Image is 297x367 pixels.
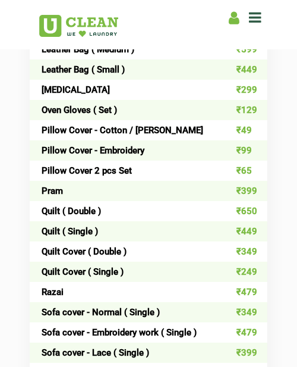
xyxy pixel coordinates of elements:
[220,282,267,302] td: ₹479
[30,181,220,201] td: Pram
[220,302,267,322] td: ₹349
[39,15,118,37] img: UClean Laundry and Dry Cleaning
[220,39,267,59] td: ₹599
[30,140,220,161] td: Pillow Cover - Embroidery
[220,161,267,181] td: ₹65
[220,59,267,80] td: ₹449
[30,39,220,59] td: Leather Bag ( Medium )
[30,302,220,322] td: Sofa cover - Normal ( Single )
[220,262,267,282] td: ₹249
[30,59,220,80] td: Leather Bag ( Small )
[220,100,267,120] td: ₹129
[220,181,267,201] td: ₹399
[220,120,267,140] td: ₹49
[30,100,220,120] td: Oven Gloves ( Set )
[220,201,267,221] td: ₹650
[30,262,220,282] td: Quilt Cover ( Single )
[220,322,267,343] td: ₹479
[220,221,267,241] td: ₹449
[220,241,267,262] td: ₹349
[30,241,220,262] td: Quilt Cover ( Double )
[30,322,220,343] td: Sofa cover - Embroidery work ( Single )
[30,201,220,221] td: Quilt ( Double )
[220,343,267,363] td: ₹399
[220,80,267,100] td: ₹299
[30,343,220,363] td: Sofa cover - Lace ( Single )
[30,120,220,140] td: Pillow Cover - Cotton / [PERSON_NAME]
[220,140,267,161] td: ₹99
[30,221,220,241] td: Quilt ( Single )
[30,161,220,181] td: Pillow Cover 2 pcs Set
[30,282,220,302] td: Razai
[30,80,220,100] td: [MEDICAL_DATA]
